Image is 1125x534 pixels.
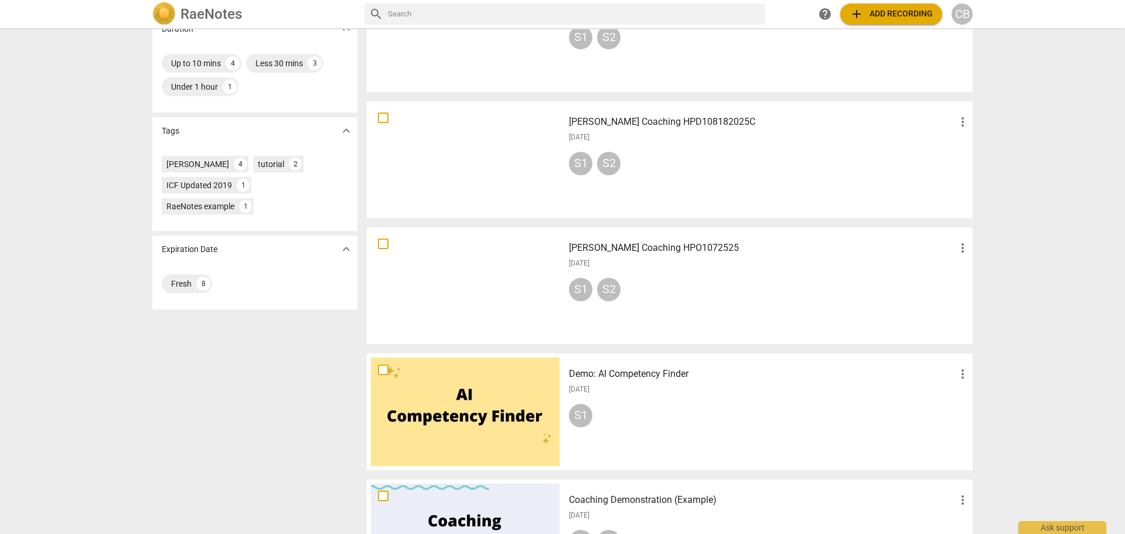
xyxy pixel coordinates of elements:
span: more_vert [956,493,970,507]
p: Expiration Date [162,243,217,256]
span: [DATE] [569,259,589,268]
button: Show more [337,122,355,140]
a: Demo: AI Competency Finder[DATE]S1 [371,358,969,466]
button: CB [952,4,973,25]
h3: Demo: AI Competency Finder [569,367,956,381]
span: expand_more [339,242,353,256]
div: RaeNotes example [166,200,234,212]
h3: Claudias Coaching HPO1072525 [569,241,956,255]
p: Tags [162,125,179,137]
a: [PERSON_NAME] Coaching HPD108182025C[DATE]S1S2 [371,106,969,214]
div: ICF Updated 2019 [166,179,232,191]
span: [DATE] [569,511,589,521]
span: more_vert [956,367,970,381]
div: 3 [308,56,322,70]
div: Up to 10 mins [171,57,221,69]
div: [PERSON_NAME] [166,158,229,170]
span: help [818,7,832,21]
div: 4 [226,56,240,70]
div: 4 [234,158,247,171]
button: Show more [337,240,355,258]
div: 1 [237,179,250,192]
button: Upload [840,4,942,25]
span: more_vert [956,115,970,129]
div: 2 [289,158,302,171]
div: Fresh [171,278,192,290]
h3: Coaching Demonstration (Example) [569,493,956,507]
span: search [369,7,383,21]
div: 8 [196,277,210,291]
div: S2 [597,152,621,175]
h2: RaeNotes [180,6,242,22]
span: more_vert [956,241,970,255]
div: S2 [597,26,621,49]
span: add [850,7,864,21]
div: Ask support [1018,521,1106,534]
input: Search [388,5,761,23]
span: expand_more [339,124,353,138]
a: LogoRaeNotes [152,2,355,26]
div: S1 [569,278,592,301]
div: 1 [239,200,252,213]
div: Less 30 mins [255,57,303,69]
span: [DATE] [569,385,589,394]
div: S1 [569,26,592,49]
div: Under 1 hour [171,81,218,93]
span: Add recording [850,7,933,21]
img: Logo [152,2,176,26]
a: Help [814,4,836,25]
a: [PERSON_NAME] Coaching HPO1072525[DATE]S1S2 [371,232,969,340]
div: S2 [597,278,621,301]
h3: Claudias Coaching HPD108182025C [569,115,956,129]
span: [DATE] [569,132,589,142]
div: tutorial [258,158,284,170]
div: S1 [569,404,592,427]
div: S1 [569,152,592,175]
div: 1 [223,80,237,94]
